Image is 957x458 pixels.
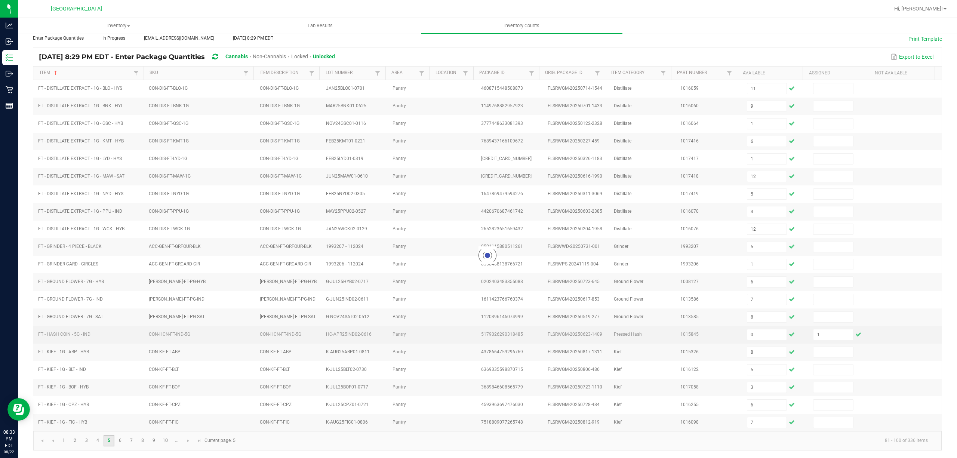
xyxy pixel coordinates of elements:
[6,54,13,61] inline-svg: Inventory
[417,68,426,78] a: Filter
[70,435,80,446] a: Page 2
[611,70,659,76] a: Item CategorySortable
[6,38,13,45] inline-svg: Inbound
[18,18,219,34] a: Inventory
[6,86,13,93] inline-svg: Retail
[298,22,343,29] span: Lab Results
[6,70,13,77] inline-svg: Outbound
[225,53,248,59] span: Cannabis
[92,435,103,446] a: Page 4
[494,22,550,29] span: Inventory Counts
[132,68,141,78] a: Filter
[7,398,30,421] iframe: Resource center
[373,68,382,78] a: Filter
[171,435,182,446] a: Page 11
[479,70,527,76] a: Package IdSortable
[148,435,159,446] a: Page 9
[737,67,803,80] th: Available
[233,36,273,41] span: [DATE] 8:29 PM EDT
[150,70,241,76] a: SKUSortable
[160,435,171,446] a: Page 10
[391,70,417,76] a: AreaSortable
[115,435,126,446] a: Page 6
[869,67,935,80] th: Not Available
[313,53,335,59] span: Unlocked
[659,68,668,78] a: Filter
[894,6,943,12] span: Hi, [PERSON_NAME]!
[33,36,84,41] span: Enter Package Quantities
[6,22,13,29] inline-svg: Analytics
[307,68,316,78] a: Filter
[803,67,868,80] th: Assigned
[326,70,373,76] a: Lot NumberSortable
[259,70,307,76] a: Item DescriptionSortable
[291,53,308,59] span: Locked
[47,435,58,446] a: Go to the previous page
[183,435,194,446] a: Go to the next page
[593,68,602,78] a: Filter
[527,68,536,78] a: Filter
[53,70,59,76] span: Sortable
[219,18,421,34] a: Lab Results
[126,435,137,446] a: Page 7
[908,35,942,43] button: Print Template
[50,438,56,444] span: Go to the previous page
[725,68,734,78] a: Filter
[461,68,470,78] a: Filter
[241,68,250,78] a: Filter
[40,70,132,76] a: ItemSortable
[137,435,148,446] a: Page 8
[194,435,204,446] a: Go to the last page
[37,435,47,446] a: Go to the first page
[81,435,92,446] a: Page 3
[144,36,214,41] span: [EMAIL_ADDRESS][DOMAIN_NAME]
[51,6,102,12] span: [GEOGRAPHIC_DATA]
[33,431,942,450] kendo-pager: Current page: 5
[240,434,934,447] kendo-pager-info: 81 - 100 of 336 items
[185,438,191,444] span: Go to the next page
[18,22,219,29] span: Inventory
[677,70,725,76] a: Part NumberSortable
[545,70,593,76] a: Orig. Package IdSortable
[889,50,935,63] button: Export to Excel
[421,18,622,34] a: Inventory Counts
[3,449,15,455] p: 08/22
[196,438,202,444] span: Go to the last page
[253,53,286,59] span: Non-Cannabis
[58,435,69,446] a: Page 1
[436,70,461,76] a: LocationSortable
[39,438,45,444] span: Go to the first page
[39,50,341,64] div: [DATE] 8:29 PM EDT - Enter Package Quantities
[104,435,114,446] a: Page 5
[102,36,125,41] span: In Progress
[3,429,15,449] p: 08:33 PM EDT
[6,102,13,110] inline-svg: Reports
